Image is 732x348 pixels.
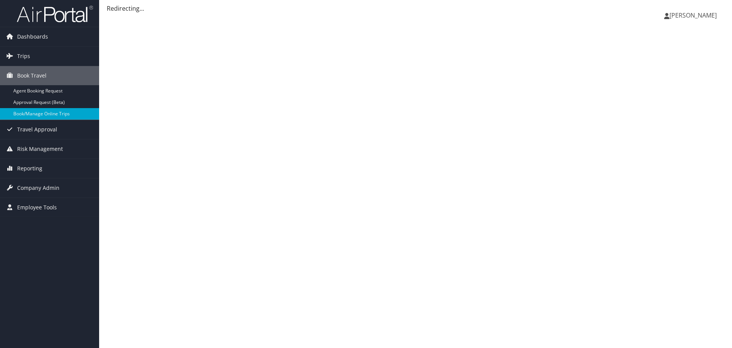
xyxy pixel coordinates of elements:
[17,66,47,85] span: Book Travel
[17,120,57,139] span: Travel Approval
[17,5,93,23] img: airportal-logo.png
[17,47,30,66] span: Trips
[17,198,57,217] span: Employee Tools
[17,178,59,197] span: Company Admin
[664,4,724,27] a: [PERSON_NAME]
[17,159,42,178] span: Reporting
[107,4,724,13] div: Redirecting...
[17,139,63,159] span: Risk Management
[17,27,48,46] span: Dashboards
[669,11,717,19] span: [PERSON_NAME]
